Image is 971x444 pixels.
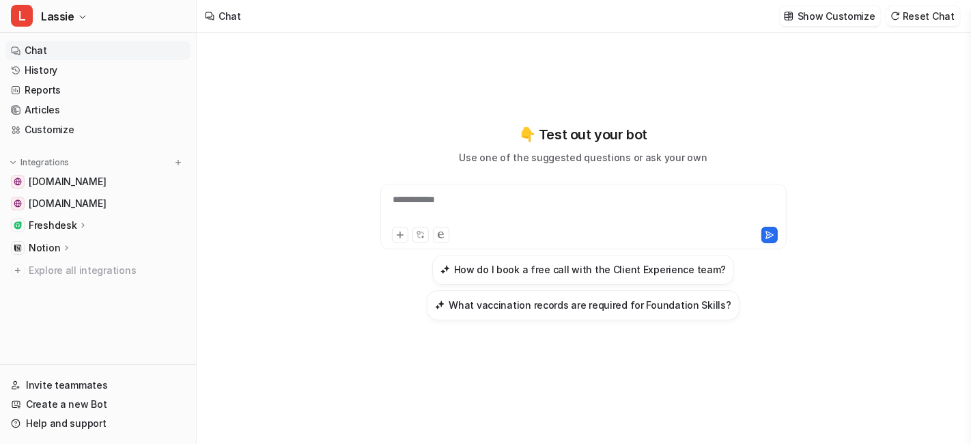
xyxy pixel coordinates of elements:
[14,244,22,252] img: Notion
[5,156,73,169] button: Integrations
[432,255,735,285] button: How do I book a free call with the Client Experience team?How do I book a free call with the Clie...
[886,6,960,26] button: Reset Chat
[41,7,74,26] span: Lassie
[11,5,33,27] span: L
[435,300,445,310] img: What vaccination records are required for Foundation Skills?
[890,11,900,21] img: reset
[173,158,183,167] img: menu_add.svg
[784,11,793,21] img: customize
[5,414,191,433] a: Help and support
[5,194,191,213] a: online.whenhoundsfly.com[DOMAIN_NAME]
[5,395,191,414] a: Create a new Bot
[5,172,191,191] a: www.whenhoundsfly.com[DOMAIN_NAME]
[519,124,647,145] p: 👇 Test out your bot
[798,9,875,23] p: Show Customize
[29,260,185,281] span: Explore all integrations
[780,6,881,26] button: Show Customize
[29,175,106,189] span: [DOMAIN_NAME]
[459,150,707,165] p: Use one of the suggested questions or ask your own
[219,9,241,23] div: Chat
[5,81,191,100] a: Reports
[29,219,76,232] p: Freshdesk
[5,100,191,120] a: Articles
[8,158,18,167] img: expand menu
[427,290,739,320] button: What vaccination records are required for Foundation Skills?What vaccination records are required...
[5,120,191,139] a: Customize
[14,221,22,230] img: Freshdesk
[11,264,25,277] img: explore all integrations
[29,241,60,255] p: Notion
[454,262,727,277] h3: How do I book a free call with the Client Experience team?
[14,199,22,208] img: online.whenhoundsfly.com
[449,298,731,312] h3: What vaccination records are required for Foundation Skills?
[5,61,191,80] a: History
[5,41,191,60] a: Chat
[5,261,191,280] a: Explore all integrations
[20,157,69,168] p: Integrations
[14,178,22,186] img: www.whenhoundsfly.com
[29,197,106,210] span: [DOMAIN_NAME]
[5,376,191,395] a: Invite teammates
[440,264,450,275] img: How do I book a free call with the Client Experience team?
